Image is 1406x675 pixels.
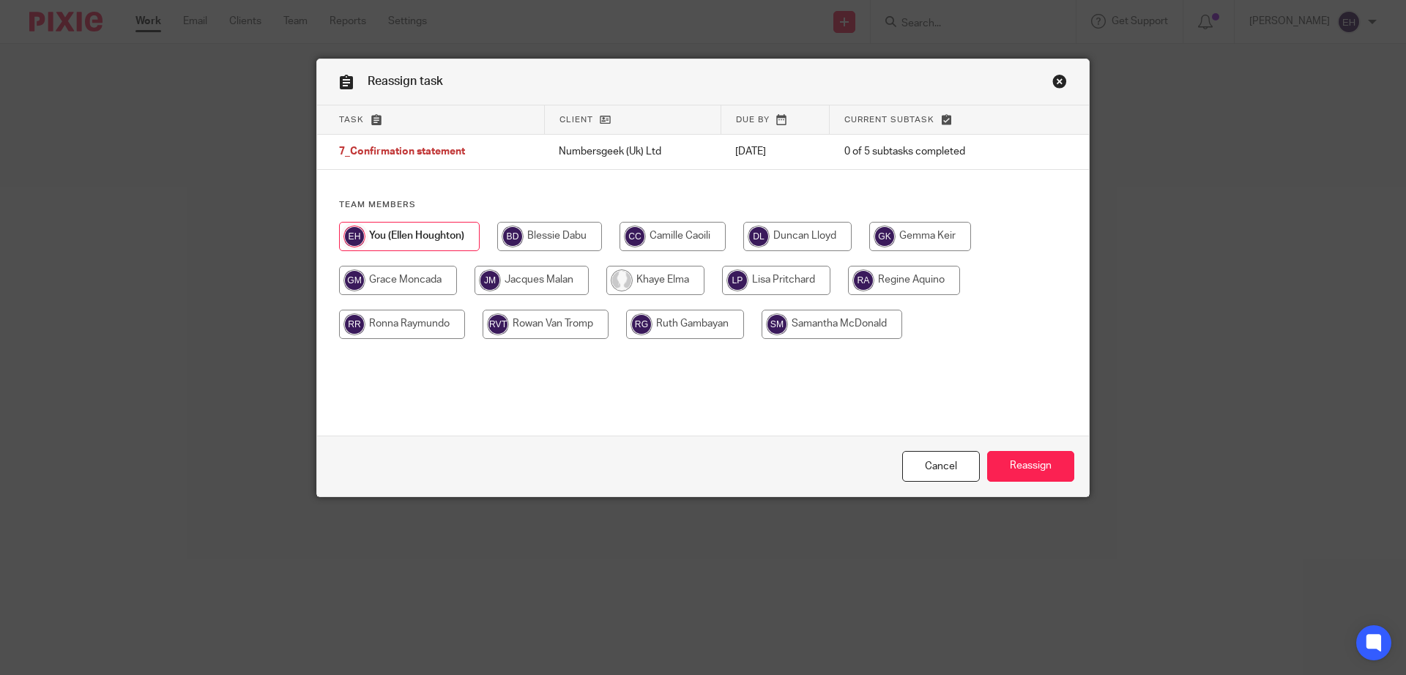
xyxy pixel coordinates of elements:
[559,144,706,159] p: Numbersgeek (Uk) Ltd
[339,116,364,124] span: Task
[339,147,465,157] span: 7_Confirmation statement
[736,116,770,124] span: Due by
[830,135,1030,170] td: 0 of 5 subtasks completed
[844,116,934,124] span: Current subtask
[735,144,814,159] p: [DATE]
[1052,74,1067,94] a: Close this dialog window
[368,75,443,87] span: Reassign task
[902,451,980,482] a: Close this dialog window
[339,199,1067,211] h4: Team members
[987,451,1074,482] input: Reassign
[559,116,593,124] span: Client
